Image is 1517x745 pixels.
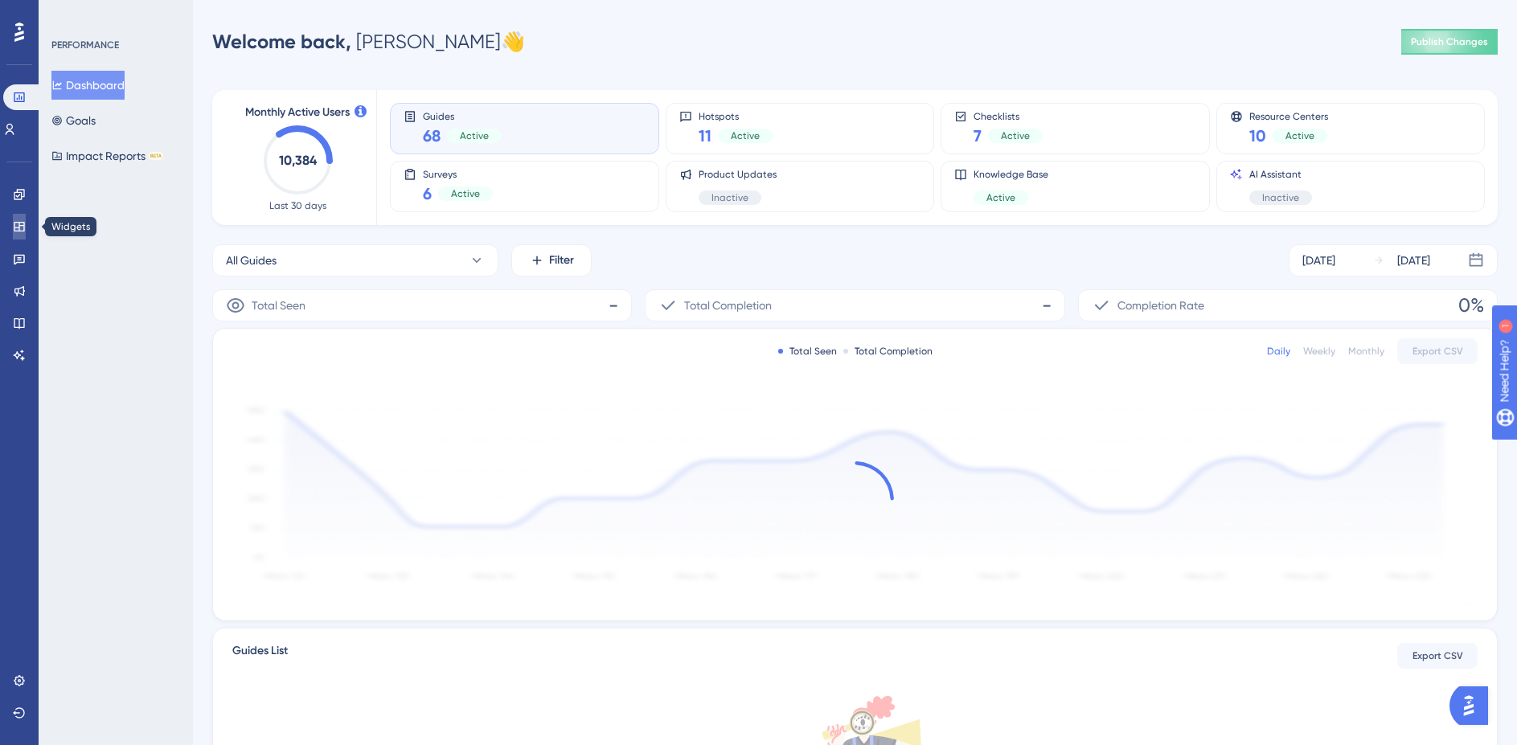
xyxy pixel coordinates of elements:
[609,293,618,318] span: -
[986,191,1015,204] span: Active
[1458,293,1484,318] span: 0%
[511,244,592,276] button: Filter
[699,168,777,181] span: Product Updates
[778,345,837,358] div: Total Seen
[1249,110,1328,121] span: Resource Centers
[974,110,1043,121] span: Checklists
[112,8,117,21] div: 1
[1249,168,1312,181] span: AI Assistant
[212,29,525,55] div: [PERSON_NAME] 👋
[423,125,441,147] span: 68
[1449,682,1498,730] iframe: UserGuiding AI Assistant Launcher
[1412,649,1463,662] span: Export CSV
[1397,338,1478,364] button: Export CSV
[245,103,350,122] span: Monthly Active Users
[1001,129,1030,142] span: Active
[279,153,318,168] text: 10,384
[451,187,480,200] span: Active
[51,39,119,51] div: PERFORMANCE
[269,199,326,212] span: Last 30 days
[1412,345,1463,358] span: Export CSV
[699,125,711,147] span: 11
[460,129,489,142] span: Active
[974,168,1048,181] span: Knowledge Base
[149,152,163,160] div: BETA
[1348,345,1384,358] div: Monthly
[1411,35,1488,48] span: Publish Changes
[38,4,100,23] span: Need Help?
[711,191,748,204] span: Inactive
[1401,29,1498,55] button: Publish Changes
[423,182,432,205] span: 6
[1397,643,1478,669] button: Export CSV
[51,71,125,100] button: Dashboard
[843,345,933,358] div: Total Completion
[1267,345,1290,358] div: Daily
[1303,345,1335,358] div: Weekly
[212,30,351,53] span: Welcome back,
[51,141,163,170] button: Impact ReportsBETA
[1249,125,1266,147] span: 10
[549,251,574,270] span: Filter
[974,125,982,147] span: 7
[252,296,305,315] span: Total Seen
[684,296,772,315] span: Total Completion
[51,106,96,135] button: Goals
[1042,293,1052,318] span: -
[1117,296,1204,315] span: Completion Rate
[731,129,760,142] span: Active
[1397,251,1430,270] div: [DATE]
[212,244,498,276] button: All Guides
[1285,129,1314,142] span: Active
[226,251,277,270] span: All Guides
[1302,251,1335,270] div: [DATE]
[699,110,773,121] span: Hotspots
[1262,191,1299,204] span: Inactive
[232,641,288,670] span: Guides List
[423,110,502,121] span: Guides
[423,168,493,179] span: Surveys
